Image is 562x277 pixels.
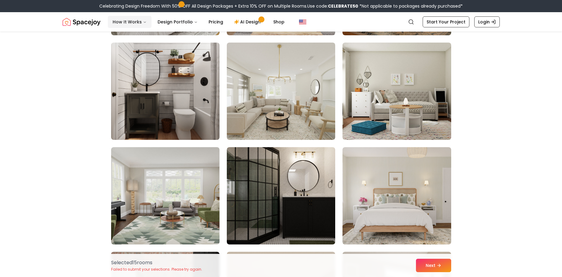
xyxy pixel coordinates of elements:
p: Failed to submit your selections. Please try again. [111,267,202,272]
a: Login [474,16,500,27]
a: Start Your Project [423,16,469,27]
a: Pricing [204,16,228,28]
a: Spacejoy [63,16,100,28]
span: *Not applicable to packages already purchased* [358,3,463,9]
img: Room room-67 [111,43,220,140]
img: Room room-71 [227,147,335,244]
img: Spacejoy Logo [63,16,100,28]
button: How It Works [108,16,152,28]
img: Room room-68 [227,43,335,140]
div: Celebrating Design Freedom With 50% OFF All Design Packages + Extra 10% OFF on Multiple Rooms. [99,3,463,9]
img: Room room-72 [342,147,451,244]
p: Selected 15 room s [111,259,202,266]
button: Design Portfolio [153,16,203,28]
b: CELEBRATE50 [328,3,358,9]
nav: Main [108,16,289,28]
nav: Global [63,12,500,32]
img: Room room-70 [111,147,220,244]
img: Room room-69 [342,43,451,140]
a: Shop [268,16,289,28]
span: Use code: [307,3,358,9]
img: United States [299,18,306,26]
button: Next [416,259,451,272]
a: AI Design [229,16,267,28]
